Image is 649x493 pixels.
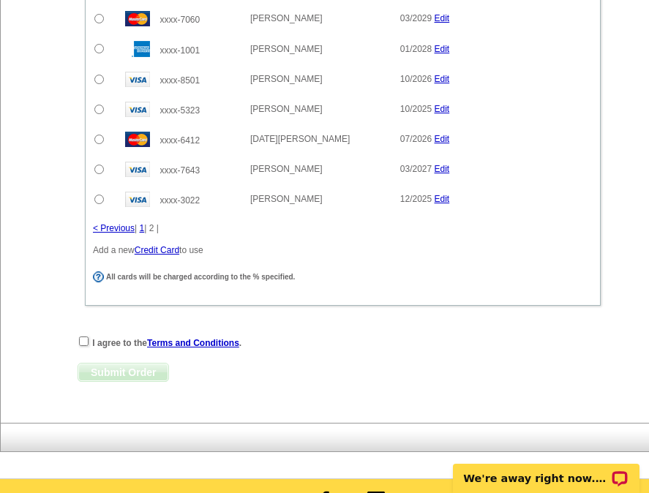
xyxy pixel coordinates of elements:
[160,135,200,146] span: xxxx-6412
[400,164,432,174] span: 03/2027
[250,134,350,144] span: [DATE][PERSON_NAME]
[400,134,432,144] span: 07/2026
[400,104,432,114] span: 10/2025
[78,364,168,381] span: Submit Order
[400,194,432,204] span: 12/2025
[250,164,323,174] span: [PERSON_NAME]
[140,223,145,233] a: 1
[160,165,200,176] span: xxxx-7643
[92,338,241,348] strong: I agree to the .
[125,102,150,117] img: visa.gif
[435,134,450,144] a: Edit
[125,192,150,207] img: visa.gif
[250,13,323,23] span: [PERSON_NAME]
[250,44,323,54] span: [PERSON_NAME]
[435,13,450,23] a: Edit
[93,271,589,283] div: All cards will be charged according to the % specified.
[93,223,135,233] a: < Previous
[250,104,323,114] span: [PERSON_NAME]
[250,194,323,204] span: [PERSON_NAME]
[160,75,200,86] span: xxxx-8501
[125,132,150,147] img: mast.gif
[160,45,200,56] span: xxxx-1001
[125,162,150,177] img: visa.gif
[400,13,432,23] span: 03/2029
[135,245,179,255] a: Credit Card
[435,44,450,54] a: Edit
[147,338,239,348] a: Terms and Conditions
[93,222,593,235] div: | | 2 |
[435,74,450,84] a: Edit
[435,164,450,174] a: Edit
[443,447,649,493] iframe: LiveChat chat widget
[400,44,432,54] span: 01/2028
[160,15,200,25] span: xxxx-7060
[125,41,150,57] img: amex.gif
[160,105,200,116] span: xxxx-5323
[435,194,450,204] a: Edit
[250,74,323,84] span: [PERSON_NAME]
[435,104,450,114] a: Edit
[125,72,150,87] img: visa.gif
[93,244,593,257] p: Add a new to use
[400,74,432,84] span: 10/2026
[160,195,200,206] span: xxxx-3022
[125,11,150,26] img: mast.gif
